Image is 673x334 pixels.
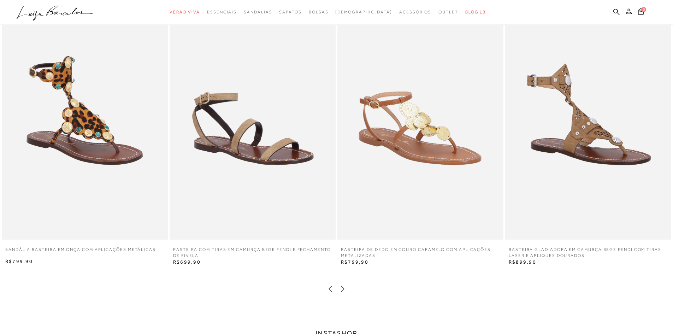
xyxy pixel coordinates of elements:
a: noSubCategoriesText [207,6,237,19]
a: noSubCategoriesText [399,6,431,19]
a: noSubCategoriesText [170,6,200,19]
span: 0 [641,7,646,12]
span: Sapatos [279,10,301,14]
a: SANDÁLIA RASTEIRA EM ONÇA COM APLICAÇÕES METÁLICAS [2,247,159,258]
span: Verão Viva [170,10,200,14]
a: noSubCategoriesText [309,6,329,19]
span: R$799,90 [341,259,368,265]
span: R$799,90 [5,258,33,264]
span: Acessórios [399,10,431,14]
span: Essenciais [207,10,237,14]
span: Sandálias [244,10,272,14]
a: noSubCategoriesText [335,6,392,19]
button: 0 [636,8,646,17]
a: RASTEIRA COM TIRAS EM CAMURÇA BEGE FENDI E FECHAMENTO DE FIVELA [170,247,336,259]
span: BLOG LB [465,10,486,14]
span: [DEMOGRAPHIC_DATA] [335,10,392,14]
a: noSubCategoriesText [244,6,272,19]
span: R$699,90 [173,259,201,265]
span: R$899,90 [509,259,536,265]
a: RASTEIRA DE DEDO EM COURO CARAMELO COM APLICAÇÕES METALIZADAS [337,247,503,259]
span: Bolsas [309,10,329,14]
a: RASTEIRA GLADIADORA EM CAMURÇA BEGE FENDI COM TIRAS LASER E APLIQUES DOURADOS [505,247,671,259]
a: noSubCategoriesText [279,6,301,19]
a: noSubCategoriesText [438,6,458,19]
a: BLOG LB [465,6,486,19]
span: Outlet [438,10,458,14]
